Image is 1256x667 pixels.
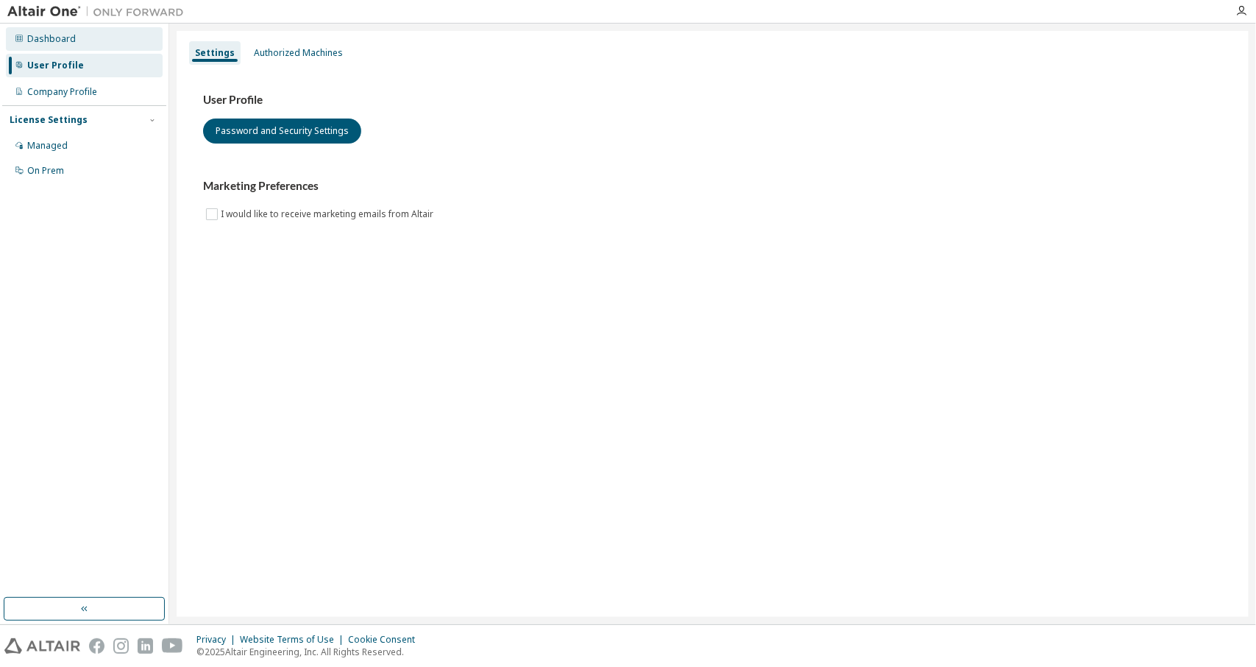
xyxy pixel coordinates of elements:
[254,47,343,59] div: Authorized Machines
[27,86,97,98] div: Company Profile
[4,638,80,654] img: altair_logo.svg
[162,638,183,654] img: youtube.svg
[89,638,104,654] img: facebook.svg
[7,4,191,19] img: Altair One
[196,634,240,646] div: Privacy
[27,60,84,71] div: User Profile
[221,205,436,223] label: I would like to receive marketing emails from Altair
[203,119,361,144] button: Password and Security Settings
[27,33,76,45] div: Dashboard
[348,634,424,646] div: Cookie Consent
[27,140,68,152] div: Managed
[240,634,348,646] div: Website Terms of Use
[10,114,88,126] div: License Settings
[138,638,153,654] img: linkedin.svg
[113,638,129,654] img: instagram.svg
[203,93,1222,107] h3: User Profile
[195,47,235,59] div: Settings
[203,179,1222,194] h3: Marketing Preferences
[196,646,424,658] p: © 2025 Altair Engineering, Inc. All Rights Reserved.
[27,165,64,177] div: On Prem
